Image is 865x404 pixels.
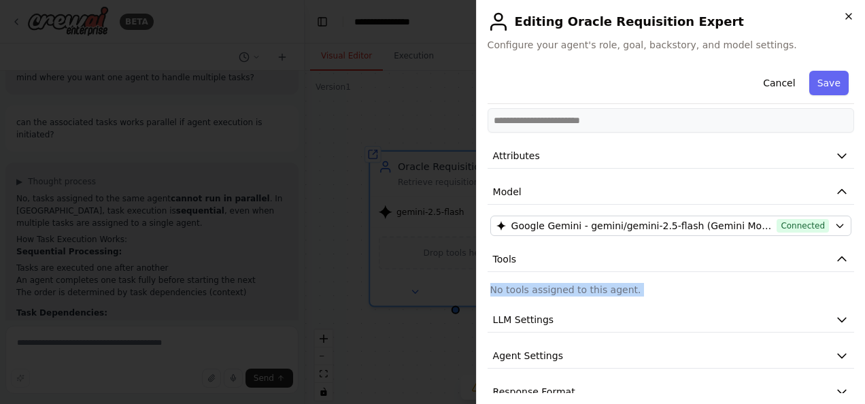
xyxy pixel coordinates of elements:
button: Cancel [755,71,803,95]
span: Agent Settings [493,349,563,363]
button: Google Gemini - gemini/gemini-2.5-flash (Gemini Model)Connected [490,216,851,236]
span: Response Format [493,385,575,399]
span: Configure your agent's role, goal, backstory, and model settings. [488,38,854,52]
button: LLM Settings [488,307,854,333]
button: Save [809,71,849,95]
span: Connected [777,219,829,233]
span: Google Gemini - gemini/gemini-2.5-flash (Gemini Model) [511,219,772,233]
button: Agent Settings [488,343,854,369]
span: Model [493,185,522,199]
button: Model [488,180,854,205]
span: Tools [493,252,517,266]
button: Attributes [488,144,854,169]
p: No tools assigned to this agent. [490,283,851,297]
span: Attributes [493,149,540,163]
button: Tools [488,247,854,272]
span: LLM Settings [493,313,554,326]
h2: Editing Oracle Requisition Expert [488,11,854,33]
